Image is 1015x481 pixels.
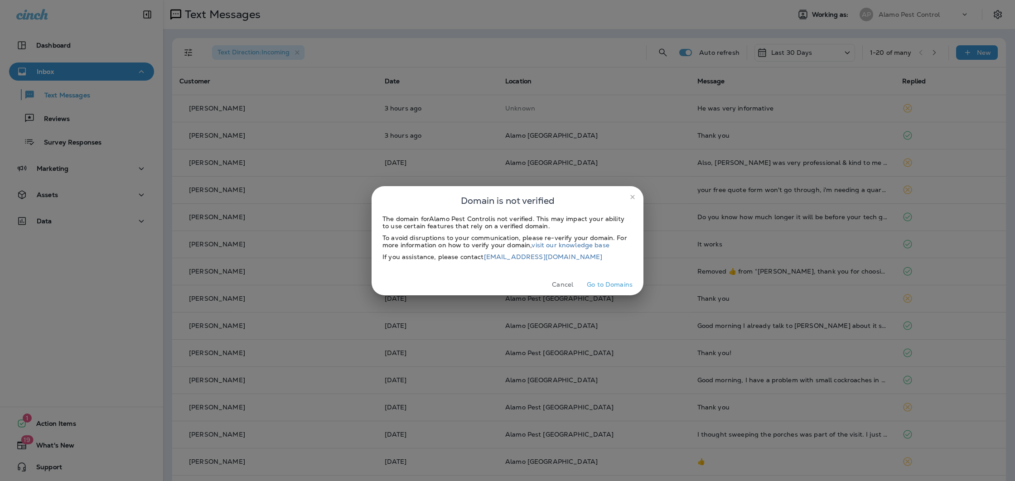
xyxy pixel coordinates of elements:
button: Cancel [546,278,580,292]
div: To avoid disruptions to your communication, please re-verify your domain. For more information on... [382,234,633,249]
div: The domain for Alamo Pest Control is not verified. This may impact your ability to use certain fe... [382,215,633,230]
button: Go to Domains [583,278,636,292]
a: visit our knowledge base [532,241,609,249]
div: If you assistance, please contact [382,253,633,260]
a: [EMAIL_ADDRESS][DOMAIN_NAME] [484,253,603,261]
span: Domain is not verified [461,193,555,208]
button: close [625,190,640,204]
